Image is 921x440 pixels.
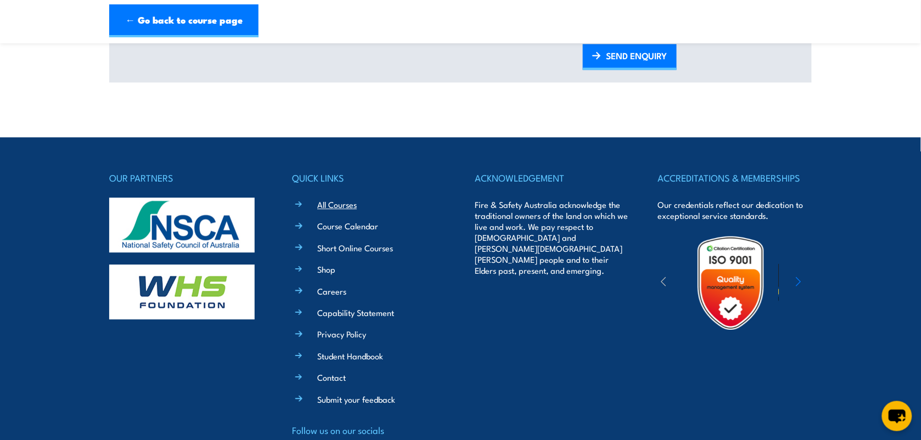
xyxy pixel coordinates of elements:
img: whs-logo-footer [109,264,255,319]
a: ← Go back to course page [109,4,259,37]
button: chat-button [882,401,912,431]
h4: ACKNOWLEDGEMENT [475,170,629,185]
h4: ACCREDITATIONS & MEMBERSHIPS [658,170,812,185]
a: Contact [317,371,346,383]
a: Short Online Courses [317,242,393,253]
a: Careers [317,285,346,297]
a: Submit your feedback [317,393,395,405]
h4: QUICK LINKS [292,170,446,185]
h4: OUR PARTNERS [109,170,263,185]
img: ewpa-logo [779,264,874,302]
a: All Courses [317,199,357,210]
a: Capability Statement [317,307,394,318]
a: SEND ENQUIRY [583,44,677,70]
a: Privacy Policy [317,328,366,340]
p: Fire & Safety Australia acknowledge the traditional owners of the land on which we live and work.... [475,199,629,276]
img: nsca-logo-footer [109,198,255,252]
a: Student Handbook [317,350,383,362]
img: Untitled design (19) [683,235,779,331]
a: Course Calendar [317,220,378,232]
h4: Follow us on our socials [292,422,446,438]
a: Shop [317,263,335,275]
p: Our credentials reflect our dedication to exceptional service standards. [658,199,812,221]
